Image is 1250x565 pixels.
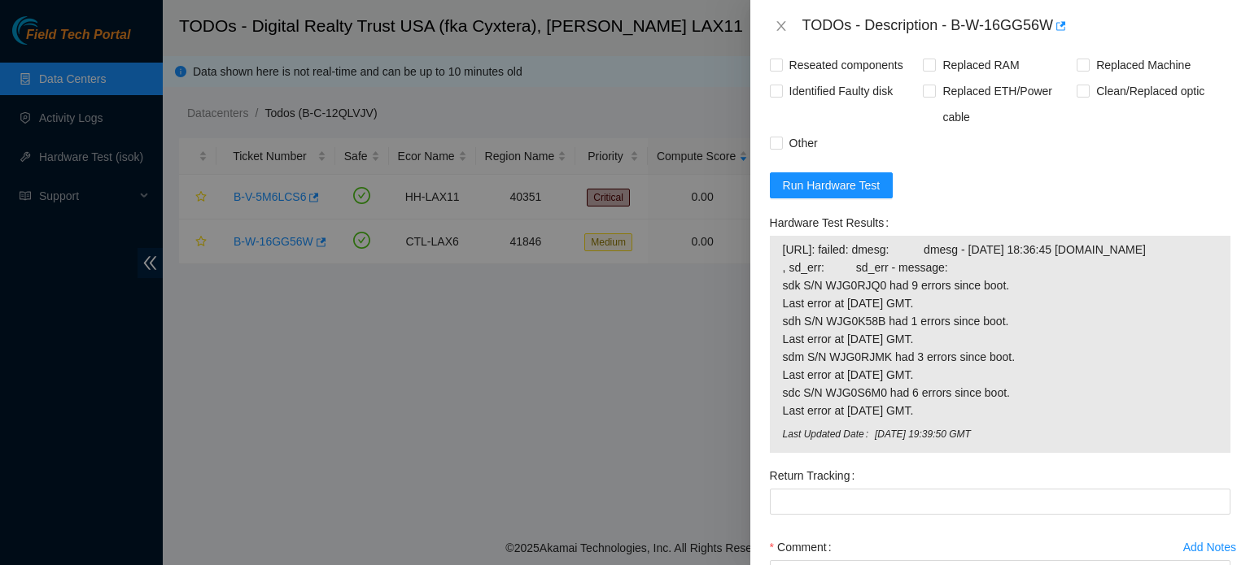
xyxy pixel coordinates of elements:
div: TODOs - Description - B-W-16GG56W [802,13,1230,39]
span: Replaced Machine [1090,52,1197,78]
span: Reseated components [783,52,910,78]
span: Replaced ETH/Power cable [936,78,1077,130]
label: Return Tracking [770,463,862,489]
div: Add Notes [1183,541,1236,553]
span: close [775,20,788,33]
span: Replaced RAM [936,52,1025,78]
span: [URL]: failed: dmesg: dmesg - [DATE] 18:36:45 [DOMAIN_NAME] , sd_err: sd_err - message: sdk S/N W... [783,241,1217,419]
span: Run Hardware Test [783,176,881,194]
span: Clean/Replaced optic [1090,78,1211,104]
span: Identified Faulty disk [783,78,900,104]
button: Run Hardware Test [770,172,894,198]
button: Add Notes [1182,534,1237,560]
label: Comment [770,534,838,560]
span: [DATE] 19:39:50 GMT [875,427,1217,442]
input: Return Tracking [770,489,1230,515]
span: Other [783,130,824,156]
label: Hardware Test Results [770,210,895,236]
span: Last Updated Date [783,427,875,442]
button: Close [770,19,793,34]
